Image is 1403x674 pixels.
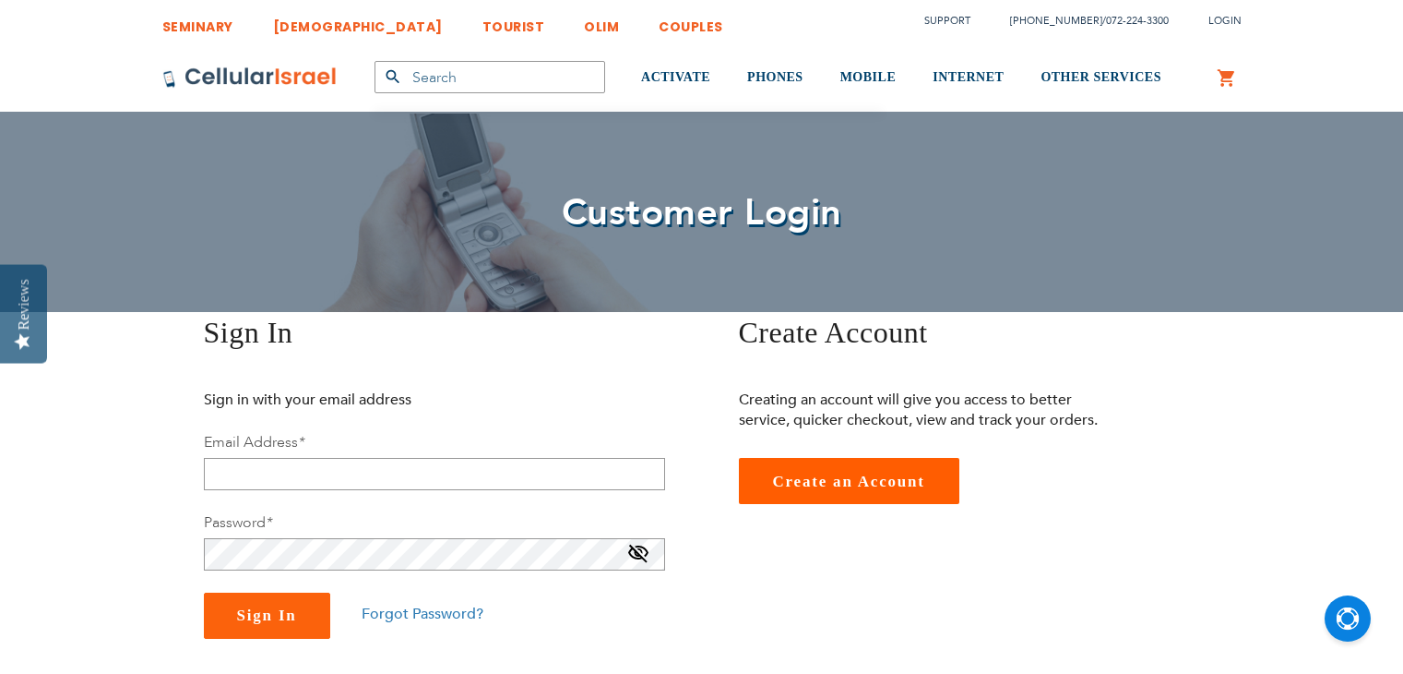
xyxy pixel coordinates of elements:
[1040,70,1161,84] span: OTHER SERVICES
[204,458,665,490] input: Email
[641,70,710,84] span: ACTIVATE
[204,593,330,639] button: Sign In
[773,473,925,490] span: Create an Account
[1010,14,1102,28] a: [PHONE_NUMBER]
[375,61,605,93] input: Search
[924,14,970,28] a: Support
[840,43,897,113] a: MOBILE
[641,43,710,113] a: ACTIVATE
[747,70,803,84] span: PHONES
[739,316,928,349] span: Create Account
[482,5,545,39] a: TOURIST
[237,607,297,624] span: Sign In
[659,5,723,39] a: COUPLES
[562,187,842,238] span: Customer Login
[739,390,1112,430] p: Creating an account will give you access to better service, quicker checkout, view and track your...
[739,458,959,504] a: Create an Account
[1208,14,1242,28] span: Login
[840,70,897,84] span: MOBILE
[992,7,1169,34] li: /
[747,43,803,113] a: PHONES
[362,604,483,624] a: Forgot Password?
[933,70,1004,84] span: INTERNET
[1040,43,1161,113] a: OTHER SERVICES
[1106,14,1169,28] a: 072-224-3300
[584,5,619,39] a: OLIM
[933,43,1004,113] a: INTERNET
[16,279,32,330] div: Reviews
[204,316,293,349] span: Sign In
[204,432,304,452] label: Email Address
[204,390,577,410] p: Sign in with your email address
[162,66,338,89] img: Cellular Israel Logo
[204,512,272,533] label: Password
[273,5,443,39] a: [DEMOGRAPHIC_DATA]
[162,5,233,39] a: SEMINARY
